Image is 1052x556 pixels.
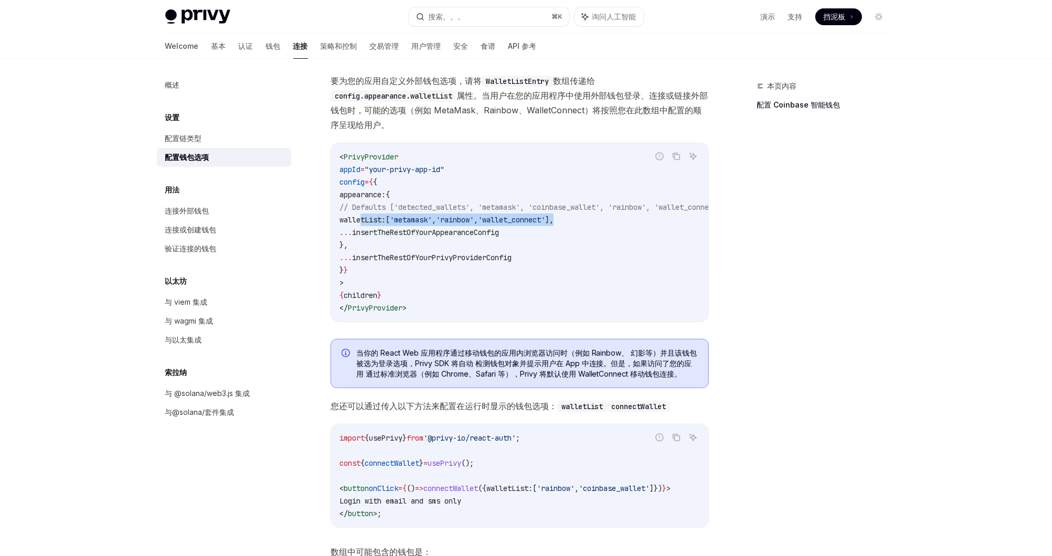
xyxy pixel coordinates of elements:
[165,111,180,124] h5: 设置
[365,458,419,468] span: connectWallet
[157,330,291,349] a: 与以太集成
[545,215,554,224] span: ],
[157,384,291,403] a: 与 @solana/web3.js 集成
[407,433,423,443] span: from
[339,278,344,287] span: >
[339,253,352,262] span: ...
[474,215,478,224] span: ,
[423,433,516,443] span: '@privy-io/react-auth'
[390,215,432,224] span: 'metamask'
[516,433,520,443] span: ;
[670,149,683,163] button: 从代码块复制内容
[331,73,709,132] span: 要为您的应用自定义外部钱包选项，请将 数组传递给 属性。当用户在您的应用程序中使用外部钱包登录、连接或链接外部钱包时，可能的选项（例如 MetaMask、Rainbow、WalletConnec...
[478,215,545,224] span: 'wallet_connect'
[579,484,650,493] span: 'coinbase_wallet'
[157,312,291,330] a: 与 wagmi 集成
[423,484,478,493] span: connectWallet
[239,41,253,51] font: 认证
[552,13,563,21] span: ⌘ K
[481,34,496,59] a: 食谱
[369,484,398,493] span: onClick
[419,458,423,468] span: }
[815,8,862,25] a: 挡泥板
[407,484,415,493] span: ()
[339,484,344,493] span: <
[165,275,187,287] h5: 以太坊
[667,484,671,493] span: >
[412,34,441,59] a: 用户管理
[339,190,386,199] span: appearance:
[165,34,199,59] a: Welcome
[339,265,344,275] span: }
[165,132,202,145] div: 配置链类型
[352,228,499,237] span: insertTheRestOfYourAppearanceConfig
[481,41,496,51] font: 食谱
[373,177,377,187] span: {
[454,41,469,51] font: 安全
[537,484,575,493] span: 'rainbow'
[157,129,291,148] a: 配置链类型
[788,12,803,22] a: 支持
[352,253,512,262] span: insertTheRestOfYourPrivyProviderConfig
[157,148,291,167] a: 配置钱包选项
[157,293,291,312] a: 与 viem 集成
[344,152,398,162] span: PrivyProvider
[370,41,399,51] font: 交易管理
[157,220,291,239] a: 连接或创建钱包
[432,215,436,224] span: ,
[686,149,700,163] button: 询问人工智能
[482,76,553,87] code: WalletListEntry
[761,12,775,22] a: 演示
[165,315,214,327] div: 与 wagmi 集成
[373,509,377,518] span: >
[293,41,308,51] font: 连接
[429,10,465,23] div: 搜索。。。
[165,41,199,51] font: Welcome
[824,12,846,22] span: 挡泥板
[365,433,369,443] span: {
[768,80,797,92] span: 本页内容
[339,240,348,250] span: },
[369,433,402,443] span: usePrivy
[339,177,365,187] span: config
[165,296,208,308] div: 与 viem 集成
[663,484,667,493] span: }
[344,291,377,300] span: children
[165,205,209,217] div: 连接外部钱包
[266,34,281,59] a: 钱包
[339,202,726,212] span: // Defaults ['detected_wallets', 'metamask', 'coinbase_wallet', 'rainbow', 'wallet_connect']
[402,303,407,313] span: >
[428,458,461,468] span: usePrivy
[239,34,253,59] a: 认证
[339,303,348,313] span: </
[650,484,663,493] span: ]})
[386,215,390,224] span: [
[360,165,365,174] span: =
[266,41,281,51] font: 钱包
[165,79,180,91] div: 概述
[592,12,636,22] span: 询问人工智能
[321,34,357,59] a: 策略和控制
[321,41,357,51] font: 策略和控制
[157,239,291,258] a: 验证连接的钱包
[415,484,423,493] span: =>
[575,484,579,493] span: ,
[409,7,569,26] button: 搜索。。。⌘K
[370,34,399,59] a: 交易管理
[348,303,402,313] span: PrivyProvider
[575,7,644,26] button: 询问人工智能
[344,484,369,493] span: button
[331,401,557,411] font: 您还可以通过传入以下方法来配置在运行时显示的钱包选项：
[342,349,352,359] svg: 信息
[436,215,474,224] span: 'rainbow'
[157,403,291,422] a: 与@solana/套件集成
[348,509,373,518] span: button
[670,431,683,444] button: 从代码块复制内容
[165,223,217,236] div: 连接或创建钱包
[339,165,360,174] span: appId
[533,484,537,493] span: [
[165,242,217,255] div: 验证连接的钱包
[165,366,187,379] h5: 索拉纳
[377,509,381,518] span: ;
[339,509,348,518] span: </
